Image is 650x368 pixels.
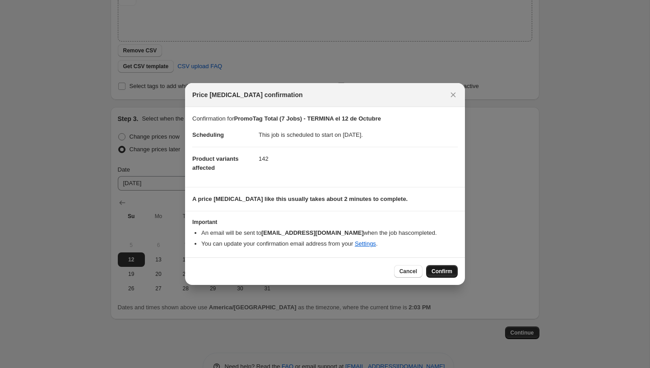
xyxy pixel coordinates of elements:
[192,155,239,171] span: Product variants affected
[259,147,458,171] dd: 142
[192,196,408,202] b: A price [MEDICAL_DATA] like this usually takes about 2 minutes to complete.
[192,114,458,123] p: Confirmation for
[201,239,458,248] li: You can update your confirmation email address from your .
[261,229,364,236] b: [EMAIL_ADDRESS][DOMAIN_NAME]
[432,268,452,275] span: Confirm
[192,90,303,99] span: Price [MEDICAL_DATA] confirmation
[192,219,458,226] h3: Important
[399,268,417,275] span: Cancel
[259,123,458,147] dd: This job is scheduled to start on [DATE].
[355,240,376,247] a: Settings
[394,265,422,278] button: Cancel
[192,131,224,138] span: Scheduling
[234,115,381,122] b: PromoTag Total (7 Jobs) - TERMINA el 12 de Octubre
[447,89,460,101] button: Close
[201,228,458,238] li: An email will be sent to when the job has completed .
[426,265,458,278] button: Confirm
